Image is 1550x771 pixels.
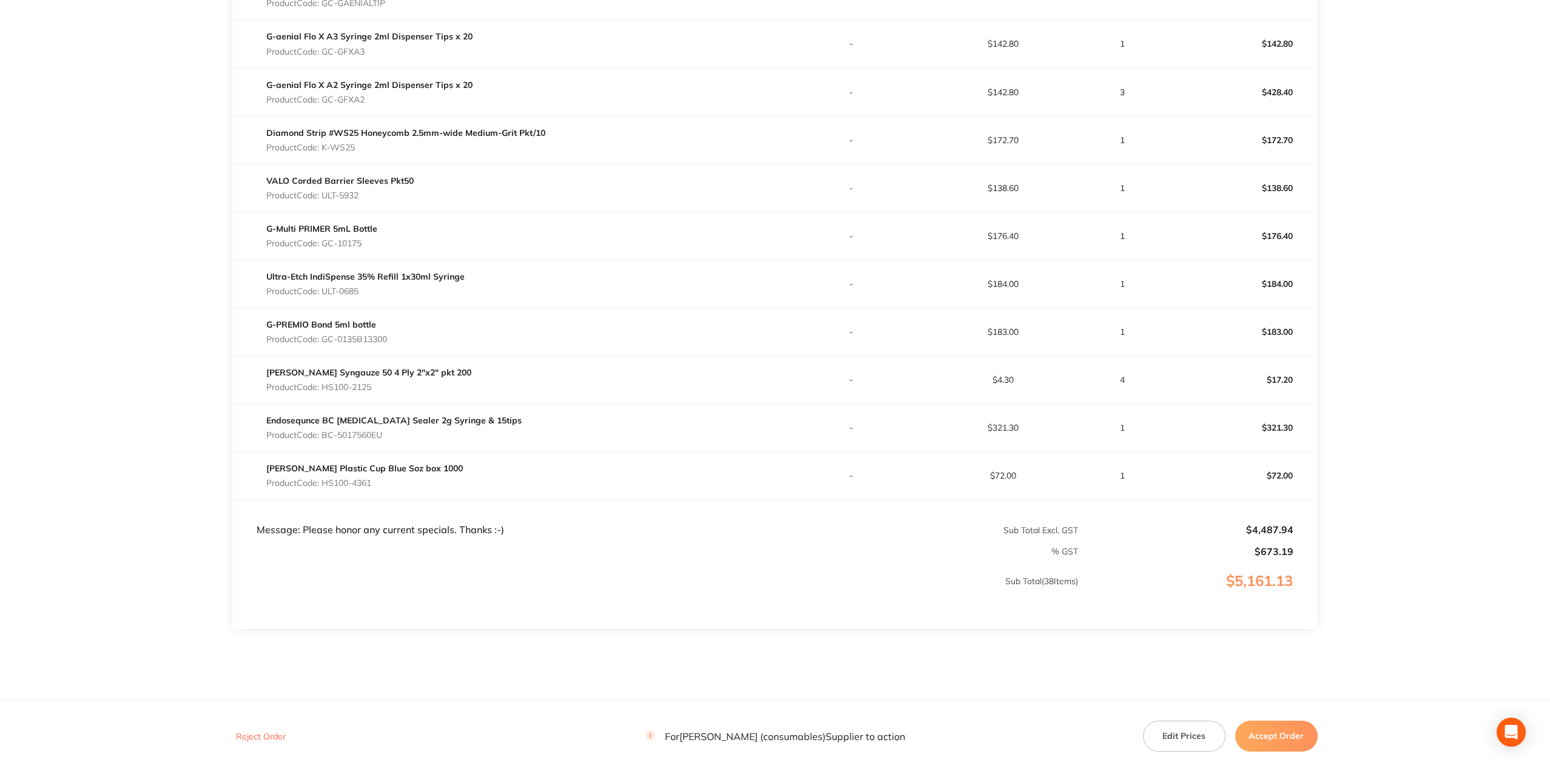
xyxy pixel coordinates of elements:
[928,231,1078,241] p: $176.40
[266,238,377,248] p: Product Code: GC-10175
[233,547,1078,556] p: % GST
[1166,126,1316,155] p: $172.70
[1497,718,1526,747] div: Open Intercom Messenger
[776,279,926,289] p: -
[266,367,471,378] a: [PERSON_NAME] Syngauze 50 4 Ply 2"x2" pkt 200
[1079,423,1165,433] p: 1
[266,478,463,488] p: Product Code: HS100-4361
[1235,721,1318,751] button: Accept Order
[776,87,926,97] p: -
[1166,461,1316,490] p: $72.00
[266,95,473,104] p: Product Code: GC-GFXA2
[266,430,522,440] p: Product Code: BC-5017560EU
[1079,135,1165,145] p: 1
[776,423,926,433] p: -
[645,730,905,742] p: For [PERSON_NAME] (consumables) Supplier to action
[1079,87,1165,97] p: 3
[1079,471,1165,480] p: 1
[1079,327,1165,337] p: 1
[776,327,926,337] p: -
[266,382,471,392] p: Product Code: HS100-2125
[1079,546,1293,557] p: $673.19
[776,39,926,49] p: -
[1166,317,1316,346] p: $183.00
[1166,29,1316,58] p: $142.80
[1079,279,1165,289] p: 1
[928,279,1078,289] p: $184.00
[776,525,1079,535] p: Sub Total Excl. GST
[1079,524,1293,535] p: $4,487.94
[776,471,926,480] p: -
[266,31,473,42] a: G-aenial Flo X A3 Syringe 2ml Dispenser Tips x 20
[1166,78,1316,107] p: $428.40
[776,183,926,193] p: -
[776,135,926,145] p: -
[266,143,545,152] p: Product Code: K-WS25
[266,127,545,138] a: Diamond Strip #WS25 Honeycomb 2.5mm-wide Medium-Grit Pkt/10
[928,87,1078,97] p: $142.80
[928,423,1078,433] p: $321.30
[776,375,926,385] p: -
[928,471,1078,480] p: $72.00
[266,47,473,56] p: Product Code: GC-GFXA3
[232,500,775,536] td: Message: Please honor any current specials. Thanks :-)
[266,79,473,90] a: G-aenial Flo X A2 Syringe 2ml Dispenser Tips x 20
[1166,269,1316,298] p: $184.00
[1166,413,1316,442] p: $321.30
[266,190,414,200] p: Product Code: ULT-5932
[1079,375,1165,385] p: 4
[266,286,465,296] p: Product Code: ULT-0685
[1079,183,1165,193] p: 1
[928,39,1078,49] p: $142.80
[232,731,289,742] button: Reject Order
[266,415,522,426] a: Endosequnce BC [MEDICAL_DATA] Sealer 2g Syringe & 15tips
[266,271,465,282] a: Ultra-Etch IndiSpense 35% Refill 1x30ml Syringe
[928,375,1078,385] p: $4.30
[1166,221,1316,251] p: $176.40
[1079,573,1316,614] p: $5,161.13
[928,183,1078,193] p: $138.60
[266,175,414,186] a: VALO Corded Barrier Sleeves Pkt50
[233,576,1078,610] p: Sub Total ( 38 Items)
[266,463,463,474] a: [PERSON_NAME] Plastic Cup Blue Soz box 1000
[266,319,376,330] a: G-PREMIO Bond 5ml bottle
[266,223,377,234] a: G-Multi PRIMER 5mL Bottle
[1166,173,1316,203] p: $138.60
[1079,231,1165,241] p: 1
[266,334,387,344] p: Product Code: GC-0135B13300
[776,231,926,241] p: -
[1079,39,1165,49] p: 1
[1166,365,1316,394] p: $17.20
[928,135,1078,145] p: $172.70
[928,327,1078,337] p: $183.00
[1143,721,1225,751] button: Edit Prices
